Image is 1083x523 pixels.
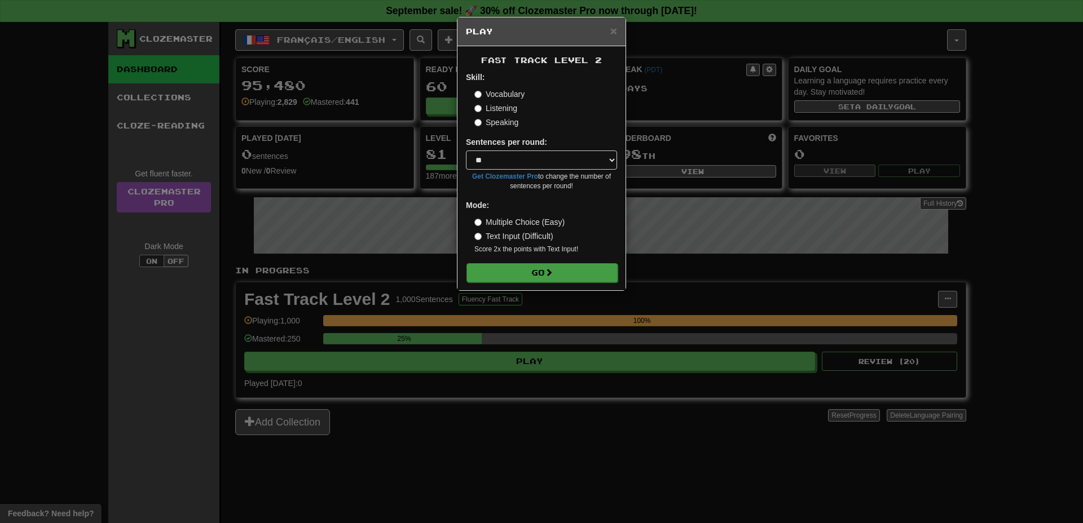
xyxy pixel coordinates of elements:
label: Speaking [474,117,518,128]
input: Speaking [474,119,482,126]
label: Multiple Choice (Easy) [474,216,565,228]
small: to change the number of sentences per round! [466,172,617,191]
label: Text Input (Difficult) [474,231,553,242]
label: Vocabulary [474,88,525,100]
label: Sentences per round: [466,136,547,148]
small: Score 2x the points with Text Input ! [474,245,617,254]
input: Multiple Choice (Easy) [474,219,482,226]
strong: Mode: [466,201,489,210]
a: Get Clozemaster Pro [472,172,538,180]
label: Listening [474,103,517,114]
span: Fast Track Level 2 [481,55,602,65]
button: Close [610,25,617,37]
h5: Play [466,26,617,37]
input: Vocabulary [474,91,482,98]
input: Text Input (Difficult) [474,233,482,240]
span: × [610,24,617,37]
button: Go [466,263,618,282]
strong: Skill: [466,73,485,82]
input: Listening [474,105,482,112]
